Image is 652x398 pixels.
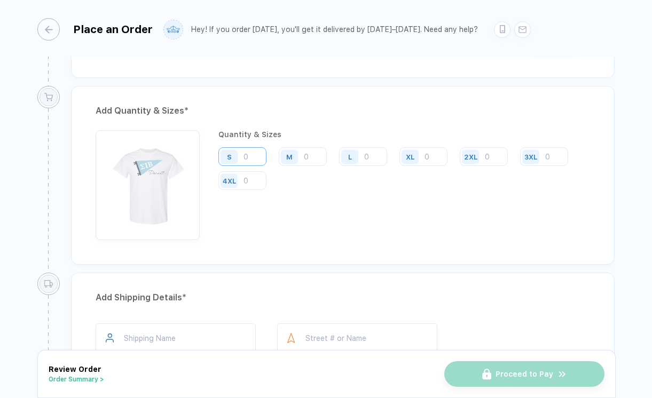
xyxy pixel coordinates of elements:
div: 2XL [464,153,477,161]
div: Place an Order [73,23,153,36]
img: user profile [164,20,183,39]
img: cec4d27a-b8b6-47b7-8fbc-d5c60bedb281_nt_front_1759168181967.jpg [101,136,194,229]
div: M [286,153,293,161]
div: L [348,153,352,161]
span: Review Order [49,365,101,373]
div: XL [406,153,414,161]
div: Add Quantity & Sizes [96,102,590,120]
div: 3XL [524,153,537,161]
div: Add Shipping Details [96,289,590,306]
div: S [227,153,232,161]
button: Order Summary > [49,376,104,383]
div: Hey! If you order [DATE], you'll get it delivered by [DATE]–[DATE]. Need any help? [191,25,478,34]
div: 4XL [223,177,236,185]
div: Quantity & Sizes [218,130,590,139]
